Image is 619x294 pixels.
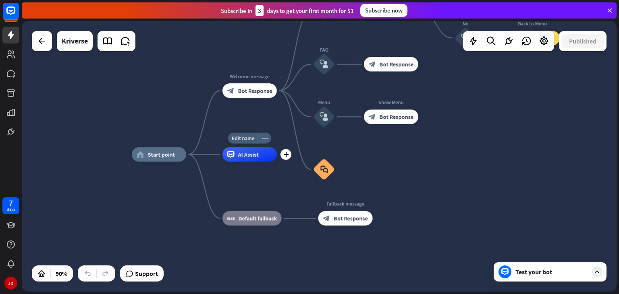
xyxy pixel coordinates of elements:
span: AI Assist [238,151,259,158]
button: Published [562,34,604,48]
div: FAQ [302,46,346,54]
span: Bot Response [334,215,368,222]
span: Support [135,267,158,280]
i: home_2 [137,151,144,158]
span: Edit name [232,135,254,141]
i: block_user_input [320,112,328,121]
div: JD [4,277,17,290]
i: block_bot_response [227,87,235,94]
div: Test your bot [515,268,588,276]
div: 3 [255,5,264,16]
div: Subscribe in days to get your first month for $1 [221,5,354,16]
i: more_horiz [262,135,268,141]
span: Bot Response [380,113,414,120]
i: block_bot_response [323,215,330,222]
div: Kriverse [62,31,88,51]
div: Back to Menu [500,20,565,27]
span: Bot Response [380,61,414,68]
a: 7 days [2,197,19,214]
div: No [444,20,487,27]
i: block_bot_response [369,113,376,120]
div: 90% [53,267,70,280]
button: Open LiveChat chat widget [6,3,31,27]
div: Menu [302,99,346,106]
i: block_faq [320,166,328,174]
div: Show Menu [358,99,424,106]
i: plus [283,152,289,157]
i: block_user_input [461,34,470,43]
div: Subscribe now [360,4,407,17]
div: Welcome message [217,72,282,80]
div: Fallback message [313,200,378,207]
div: 7 [9,199,13,207]
span: Default fallback [238,215,276,222]
i: block_user_input [320,60,328,69]
span: Bot Response [238,87,272,94]
i: block_fallback [227,215,235,222]
span: Start point [147,151,175,158]
i: block_bot_response [369,61,376,68]
div: days [7,207,15,212]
